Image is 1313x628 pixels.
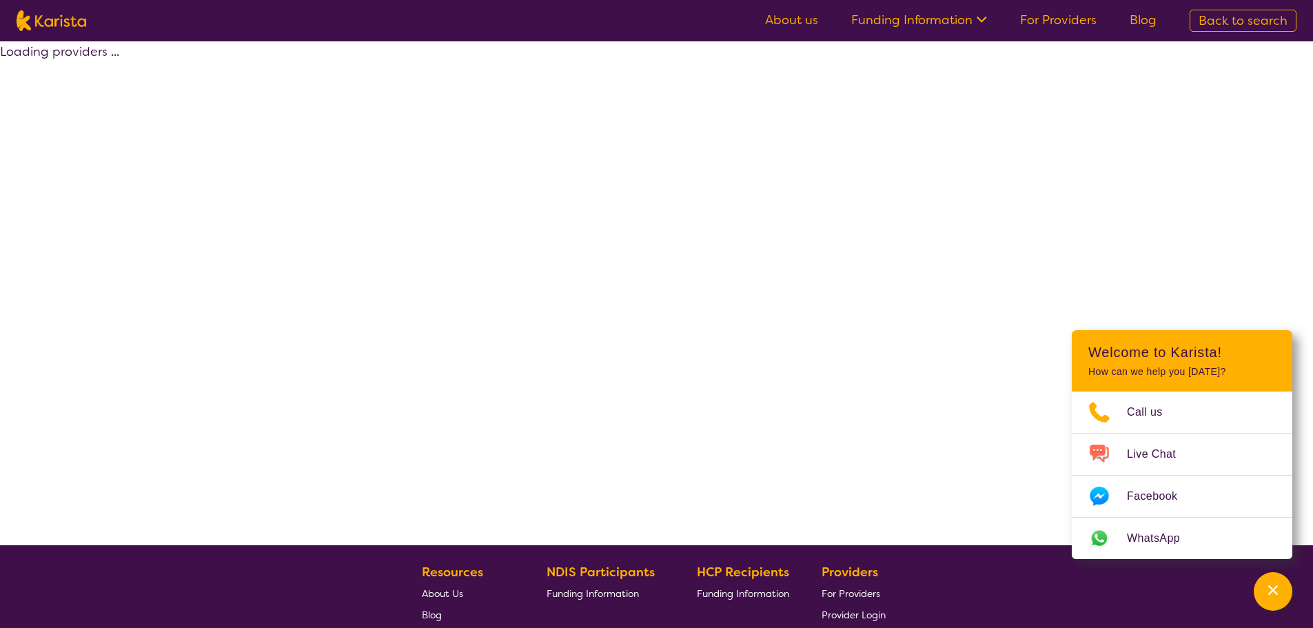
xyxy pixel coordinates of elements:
[697,587,789,600] span: Funding Information
[822,604,886,625] a: Provider Login
[822,587,880,600] span: For Providers
[422,564,483,580] b: Resources
[1190,10,1296,32] a: Back to search
[697,564,789,580] b: HCP Recipients
[547,583,665,604] a: Funding Information
[17,10,86,31] img: Karista logo
[697,583,789,604] a: Funding Information
[1072,392,1292,559] ul: Choose channel
[822,609,886,621] span: Provider Login
[1088,366,1276,378] p: How can we help you [DATE]?
[1127,444,1192,465] span: Live Chat
[1199,12,1287,29] span: Back to search
[1088,344,1276,361] h2: Welcome to Karista!
[851,12,987,28] a: Funding Information
[1072,518,1292,559] a: Web link opens in a new tab.
[822,564,878,580] b: Providers
[422,587,463,600] span: About Us
[1127,402,1179,423] span: Call us
[1020,12,1097,28] a: For Providers
[547,587,639,600] span: Funding Information
[1127,486,1194,507] span: Facebook
[1254,572,1292,611] button: Channel Menu
[765,12,818,28] a: About us
[547,564,655,580] b: NDIS Participants
[422,609,442,621] span: Blog
[422,583,514,604] a: About Us
[1072,330,1292,559] div: Channel Menu
[822,583,886,604] a: For Providers
[1130,12,1157,28] a: Blog
[422,604,514,625] a: Blog
[1127,528,1197,549] span: WhatsApp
